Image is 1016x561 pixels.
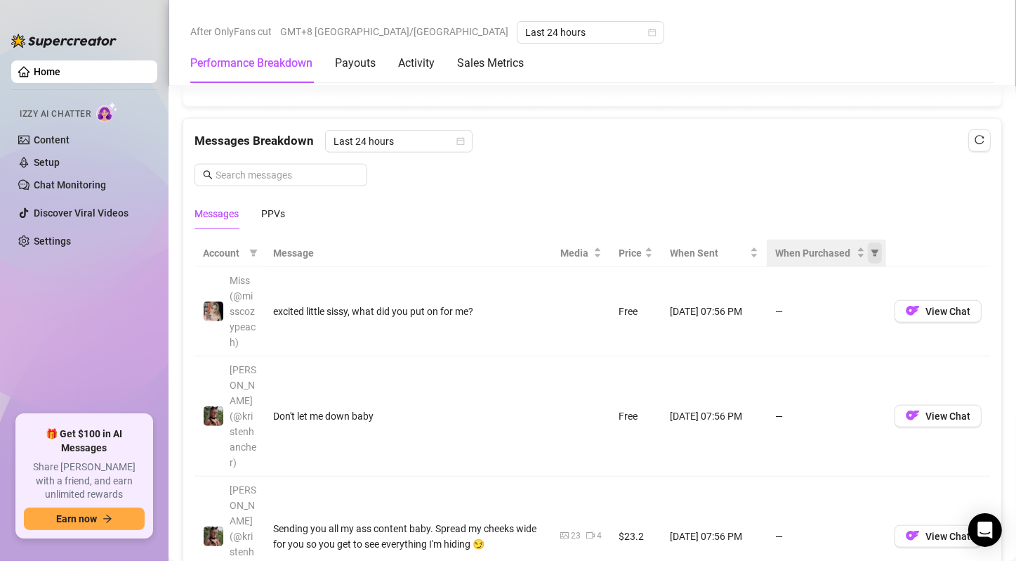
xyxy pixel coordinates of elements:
[597,529,602,543] div: 4
[203,170,213,180] span: search
[661,240,767,267] th: When Sent
[334,131,464,152] span: Last 24 hours
[335,55,376,72] div: Payouts
[560,531,569,540] span: picture
[661,356,767,477] td: [DATE] 07:56 PM
[895,413,982,425] a: OFView Chat
[34,236,71,247] a: Settings
[767,267,886,356] td: —
[767,240,886,267] th: When Purchased
[194,206,239,221] div: Messages
[56,513,97,524] span: Earn now
[525,22,656,43] span: Last 24 hours
[610,267,661,356] td: Free
[767,356,886,477] td: —
[190,55,312,72] div: Performance Breakdown
[203,245,244,261] span: Account
[906,529,920,543] img: OF
[571,529,581,543] div: 23
[925,531,970,542] span: View Chat
[398,55,435,72] div: Activity
[24,508,145,530] button: Earn nowarrow-right
[204,406,223,426] img: Kristen (@kristenhancher)
[273,304,543,319] div: excited little sissy, what did you put on for me?
[560,245,591,261] span: Media
[775,245,854,261] span: When Purchased
[895,525,982,548] button: OFView Chat
[895,534,982,545] a: OFView Chat
[34,207,128,219] a: Discover Viral Videos
[24,427,145,455] span: 🎁 Get $100 in AI Messages
[249,249,258,257] span: filter
[96,102,118,122] img: AI Chatter
[670,245,747,261] span: When Sent
[34,134,70,146] a: Content
[103,514,112,524] span: arrow-right
[265,240,552,267] th: Message
[906,408,920,423] img: OF
[925,306,970,317] span: View Chat
[552,240,610,267] th: Media
[34,157,60,168] a: Setup
[204,302,223,321] img: Miss (@misscozypeach)
[34,66,60,77] a: Home
[610,240,661,267] th: Price
[619,245,642,261] span: Price
[610,356,661,477] td: Free
[456,137,465,146] span: calendar
[871,249,879,257] span: filter
[975,135,984,145] span: reload
[586,531,595,540] span: video-camera
[11,34,117,48] img: logo-BBDzfeDw.svg
[261,206,285,221] div: PPVs
[230,275,256,348] span: Miss (@misscozypeach)
[895,405,982,427] button: OFView Chat
[925,411,970,422] span: View Chat
[895,300,982,323] button: OFView Chat
[194,130,990,153] div: Messages Breakdown
[273,521,543,552] div: Sending you all my ass content baby. Spread my cheeks wide for you so you get to see everything I...
[661,267,767,356] td: [DATE] 07:56 PM
[968,513,1002,547] div: Open Intercom Messenger
[906,304,920,318] img: OF
[273,408,543,424] div: Don't let me down baby
[20,108,91,121] span: Izzy AI Chatter
[280,21,508,42] span: GMT+8 [GEOGRAPHIC_DATA]/[GEOGRAPHIC_DATA]
[24,460,145,502] span: Share [PERSON_NAME] with a friend, and earn unlimited rewards
[895,309,982,320] a: OFView Chat
[868,243,882,264] span: filter
[230,364,256,468] span: [PERSON_NAME] (@kristenhancher)
[457,55,524,72] div: Sales Metrics
[246,243,260,264] span: filter
[648,28,657,37] span: calendar
[190,21,272,42] span: After OnlyFans cut
[216,167,359,183] input: Search messages
[34,179,106,191] a: Chat Monitoring
[204,527,223,546] img: Kristen (@kristenhancher)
